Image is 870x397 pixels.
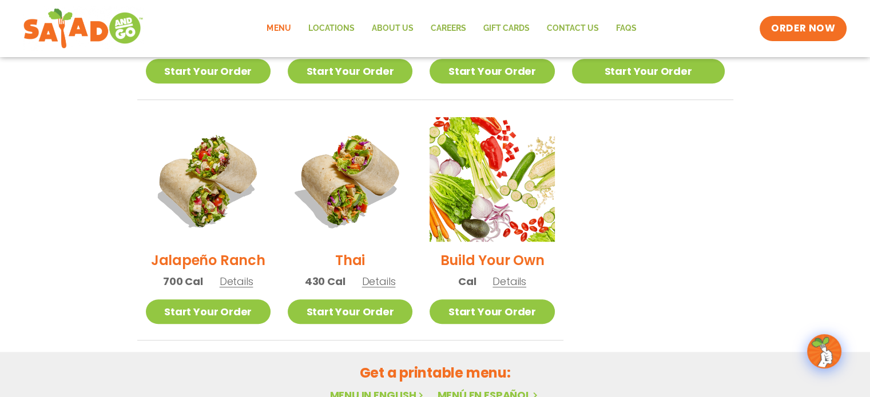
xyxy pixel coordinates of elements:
[538,15,607,42] a: Contact Us
[305,274,345,289] span: 430 Cal
[288,117,412,242] img: Product photo for Thai Wrap
[220,274,253,288] span: Details
[430,299,554,324] a: Start Your Order
[146,299,271,324] a: Start Your Order
[288,59,412,83] a: Start Your Order
[137,363,733,383] h2: Get a printable menu:
[760,16,847,41] a: ORDER NOW
[299,15,363,42] a: Locations
[474,15,538,42] a: GIFT CARDS
[146,117,271,242] img: Product photo for Jalapeño Ranch Wrap
[23,6,144,51] img: new-SAG-logo-768×292
[572,59,725,83] a: Start Your Order
[607,15,645,42] a: FAQs
[492,274,526,288] span: Details
[808,335,840,367] img: wpChatIcon
[288,299,412,324] a: Start Your Order
[258,15,299,42] a: Menu
[458,274,476,289] span: Cal
[258,15,645,42] nav: Menu
[146,59,271,83] a: Start Your Order
[430,59,554,83] a: Start Your Order
[151,250,265,270] h2: Jalapeño Ranch
[440,250,545,270] h2: Build Your Own
[362,274,396,288] span: Details
[430,117,554,242] img: Product photo for Build Your Own
[163,274,203,289] span: 700 Cal
[422,15,474,42] a: Careers
[771,22,835,35] span: ORDER NOW
[335,250,365,270] h2: Thai
[363,15,422,42] a: About Us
